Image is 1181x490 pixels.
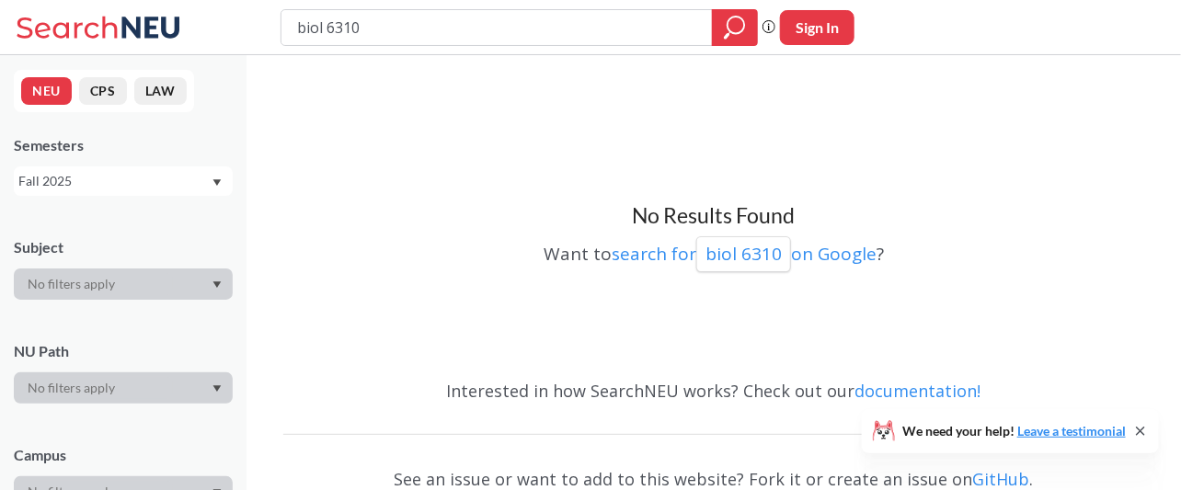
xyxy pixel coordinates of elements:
svg: magnifying glass [724,15,746,40]
div: NU Path [14,341,233,361]
div: magnifying glass [712,9,758,46]
div: Interested in how SearchNEU works? Check out our [283,364,1144,417]
a: documentation! [855,380,981,402]
a: Leave a testimonial [1017,423,1126,439]
p: biol 6310 [705,242,782,267]
button: CPS [79,77,127,105]
div: Subject [14,237,233,257]
a: GitHub [973,468,1030,490]
div: Semesters [14,135,233,155]
div: Fall 2025Dropdown arrow [14,166,233,196]
div: Campus [14,445,233,465]
span: We need your help! [902,425,1126,438]
a: search forbiol 6310on Google [612,242,877,266]
svg: Dropdown arrow [212,179,222,187]
div: Dropdown arrow [14,268,233,300]
input: Class, professor, course number, "phrase" [295,12,699,43]
button: Sign In [780,10,854,45]
button: NEU [21,77,72,105]
h3: No Results Found [283,202,1144,230]
svg: Dropdown arrow [212,385,222,393]
div: Fall 2025 [18,171,211,191]
button: LAW [134,77,187,105]
div: Want to ? [283,230,1144,272]
div: Dropdown arrow [14,372,233,404]
svg: Dropdown arrow [212,281,222,289]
